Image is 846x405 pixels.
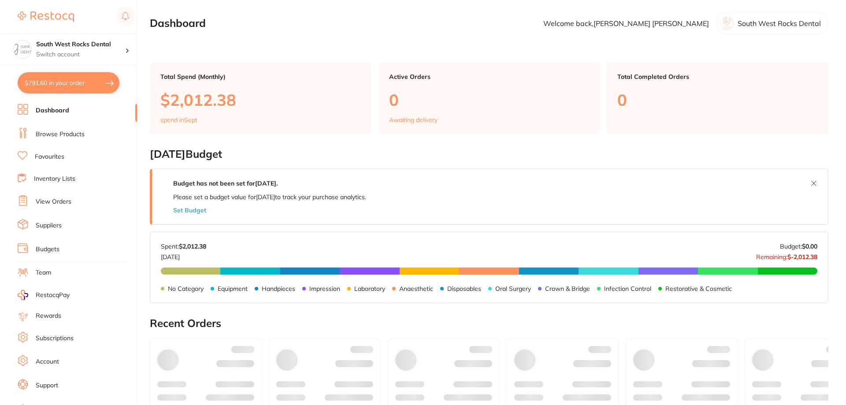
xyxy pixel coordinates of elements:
[161,243,206,250] p: Spent:
[378,63,600,134] a: Active Orders0Awaiting delivery
[35,152,64,161] a: Favourites
[36,197,71,206] a: View Orders
[150,148,828,160] h2: [DATE] Budget
[36,50,125,59] p: Switch account
[399,285,433,292] p: Anaesthetic
[18,290,70,300] a: RestocqPay
[617,73,818,80] p: Total Completed Orders
[607,63,828,134] a: Total Completed Orders0
[354,285,385,292] p: Laboratory
[36,357,59,366] a: Account
[545,285,590,292] p: Crown & Bridge
[36,106,69,115] a: Dashboard
[36,291,70,300] span: RestocqPay
[447,285,481,292] p: Disposables
[780,243,817,250] p: Budget:
[160,116,197,123] p: spend in Sept
[14,41,31,58] img: South West Rocks Dental
[173,193,366,201] p: Please set a budget value for [DATE] to track your purchase analytics.
[150,63,371,134] a: Total Spend (Monthly)$2,012.38spend inSept
[787,253,817,261] strong: $-2,012.38
[173,207,206,214] button: Set Budget
[309,285,340,292] p: Impression
[160,91,361,109] p: $2,012.38
[756,250,817,260] p: Remaining:
[262,285,295,292] p: Handpieces
[738,19,821,27] p: South West Rocks Dental
[36,245,59,254] a: Budgets
[802,242,817,250] strong: $0.00
[665,285,732,292] p: Restorative & Cosmetic
[543,19,709,27] p: Welcome back, [PERSON_NAME] [PERSON_NAME]
[495,285,531,292] p: Oral Surgery
[36,130,85,139] a: Browse Products
[36,381,58,390] a: Support
[173,179,278,187] strong: Budget has not been set for [DATE] .
[18,72,119,93] button: $791.60 in your order
[36,221,62,230] a: Suppliers
[36,40,125,49] h4: South West Rocks Dental
[150,17,206,30] h2: Dashboard
[617,91,818,109] p: 0
[389,116,438,123] p: Awaiting delivery
[36,268,51,277] a: Team
[34,175,75,183] a: Inventory Lists
[160,73,361,80] p: Total Spend (Monthly)
[179,242,206,250] strong: $2,012.38
[18,290,28,300] img: RestocqPay
[36,334,74,343] a: Subscriptions
[161,250,206,260] p: [DATE]
[18,11,74,22] img: Restocq Logo
[150,317,828,330] h2: Recent Orders
[168,285,204,292] p: No Category
[36,312,61,320] a: Rewards
[389,91,590,109] p: 0
[218,285,248,292] p: Equipment
[389,73,590,80] p: Active Orders
[604,285,651,292] p: Infection Control
[18,7,74,27] a: Restocq Logo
